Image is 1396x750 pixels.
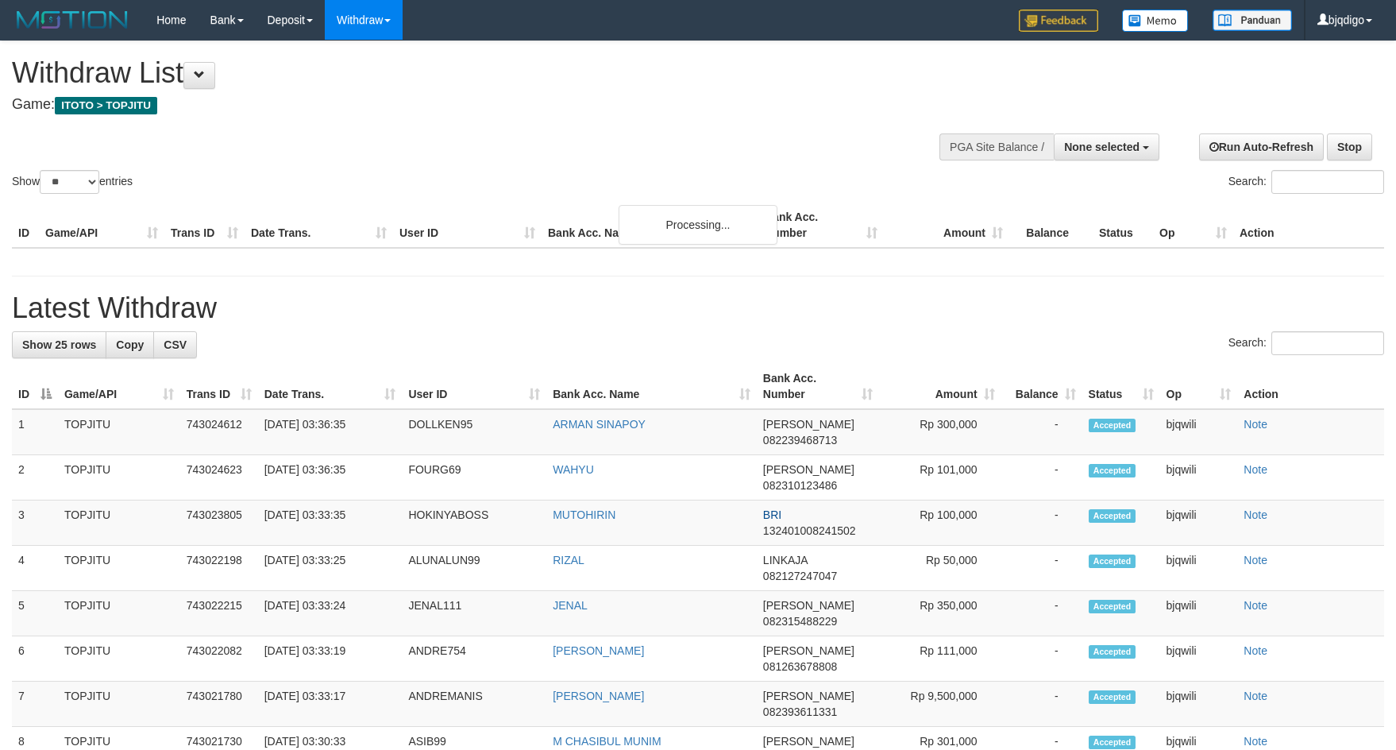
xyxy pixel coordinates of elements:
[116,338,144,351] span: Copy
[763,479,837,492] span: Copy 082310123486 to clipboard
[763,615,837,628] span: Copy 082315488229 to clipboard
[757,364,879,409] th: Bank Acc. Number: activate to sort column ascending
[1271,331,1384,355] input: Search:
[58,636,180,682] td: TOPJITU
[553,644,644,657] a: [PERSON_NAME]
[1001,455,1082,501] td: -
[22,338,96,351] span: Show 25 rows
[1009,203,1093,248] th: Balance
[763,508,781,521] span: BRI
[546,364,757,409] th: Bank Acc. Name: activate to sort column ascending
[553,599,588,612] a: JENAL
[258,591,403,636] td: [DATE] 03:33:24
[12,57,915,89] h1: Withdraw List
[180,501,258,546] td: 743023805
[258,364,403,409] th: Date Trans.: activate to sort column ascending
[402,591,546,636] td: JENAL111
[763,570,837,582] span: Copy 082127247047 to clipboard
[180,636,258,682] td: 743022082
[402,409,546,455] td: DOLLKEN95
[402,546,546,591] td: ALUNALUN99
[1089,509,1136,523] span: Accepted
[879,591,1001,636] td: Rp 350,000
[402,636,546,682] td: ANDRE754
[553,690,644,702] a: [PERSON_NAME]
[1244,554,1267,566] a: Note
[58,682,180,727] td: TOPJITU
[1233,203,1384,248] th: Action
[879,546,1001,591] td: Rp 50,000
[1122,10,1189,32] img: Button%20Memo.svg
[763,706,837,718] span: Copy 082393611331 to clipboard
[1160,501,1238,546] td: bjqwili
[1001,501,1082,546] td: -
[402,682,546,727] td: ANDREMANIS
[879,501,1001,546] td: Rp 100,000
[58,501,180,546] td: TOPJITU
[1237,364,1384,409] th: Action
[164,203,245,248] th: Trans ID
[763,644,854,657] span: [PERSON_NAME]
[763,463,854,476] span: [PERSON_NAME]
[180,455,258,501] td: 743024623
[1160,409,1238,455] td: bjqwili
[763,690,854,702] span: [PERSON_NAME]
[39,203,164,248] th: Game/API
[758,203,884,248] th: Bank Acc. Number
[879,682,1001,727] td: Rp 9,500,000
[553,463,594,476] a: WAHYU
[12,409,58,455] td: 1
[763,434,837,447] span: Copy 082239468713 to clipboard
[258,455,403,501] td: [DATE] 03:36:35
[763,660,837,673] span: Copy 081263678808 to clipboard
[1153,203,1233,248] th: Op
[58,455,180,501] td: TOPJITU
[258,409,403,455] td: [DATE] 03:36:35
[1093,203,1153,248] th: Status
[12,331,106,358] a: Show 25 rows
[1244,644,1267,657] a: Note
[542,203,758,248] th: Bank Acc. Name
[402,364,546,409] th: User ID: activate to sort column ascending
[40,170,99,194] select: Showentries
[1001,591,1082,636] td: -
[1001,682,1082,727] td: -
[245,203,393,248] th: Date Trans.
[553,418,646,431] a: ARMAN SINAPOY
[1160,591,1238,636] td: bjqwili
[1089,736,1136,749] span: Accepted
[1327,133,1372,160] a: Stop
[1244,508,1267,521] a: Note
[879,636,1001,682] td: Rp 111,000
[55,97,157,114] span: ITOTO > TOPJITU
[1089,600,1136,613] span: Accepted
[1054,133,1159,160] button: None selected
[1064,141,1140,153] span: None selected
[1244,599,1267,612] a: Note
[1244,735,1267,748] a: Note
[939,133,1054,160] div: PGA Site Balance /
[1089,555,1136,568] span: Accepted
[258,682,403,727] td: [DATE] 03:33:17
[180,682,258,727] td: 743021780
[402,501,546,546] td: HOKINYABOSS
[1271,170,1384,194] input: Search:
[1213,10,1292,31] img: panduan.png
[1199,133,1324,160] a: Run Auto-Refresh
[1089,419,1136,432] span: Accepted
[763,524,856,537] span: Copy 132401008241502 to clipboard
[619,205,777,245] div: Processing...
[402,455,546,501] td: FOURG69
[58,591,180,636] td: TOPJITU
[1244,463,1267,476] a: Note
[553,735,661,748] a: M CHASIBUL MUNIM
[258,546,403,591] td: [DATE] 03:33:25
[1001,364,1082,409] th: Balance: activate to sort column ascending
[12,170,133,194] label: Show entries
[164,338,187,351] span: CSV
[553,508,615,521] a: MUTOHIRIN
[106,331,154,358] a: Copy
[763,418,854,431] span: [PERSON_NAME]
[1160,636,1238,682] td: bjqwili
[393,203,542,248] th: User ID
